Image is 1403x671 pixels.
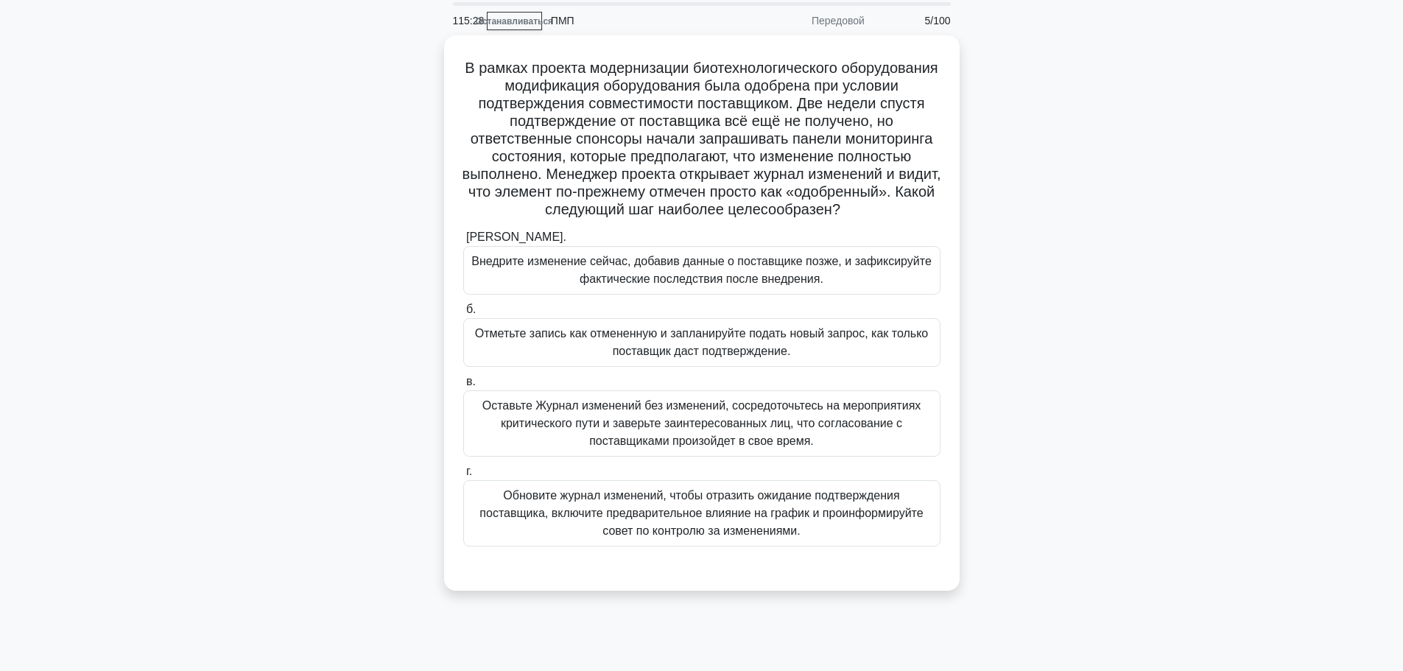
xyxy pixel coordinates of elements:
[466,303,477,315] font: б.
[487,12,542,30] a: Останавливаться
[551,15,574,27] font: ПМП
[476,16,554,27] font: Останавливаться
[479,489,923,537] font: Обновите журнал изменений, чтобы отразить ожидание подтверждения поставщика, включите предварител...
[463,60,941,217] font: В рамках проекта модернизации биотехнологического оборудования модификация оборудования была одоб...
[466,231,566,243] font: [PERSON_NAME].
[453,15,485,27] font: 115:28
[466,375,476,387] font: в.
[812,15,865,27] font: Передовой
[466,465,472,477] font: г.
[482,399,921,447] font: Оставьте Журнал изменений без изменений, сосредоточьтесь на мероприятиях критического пути и заве...
[924,15,950,27] font: 5/100
[471,255,932,285] font: Внедрите изменение сейчас, добавив данные о поставщике позже, и зафиксируйте фактические последст...
[475,327,928,357] font: Отметьте запись как отмененную и запланируйте подать новый запрос, как только поставщик даст подт...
